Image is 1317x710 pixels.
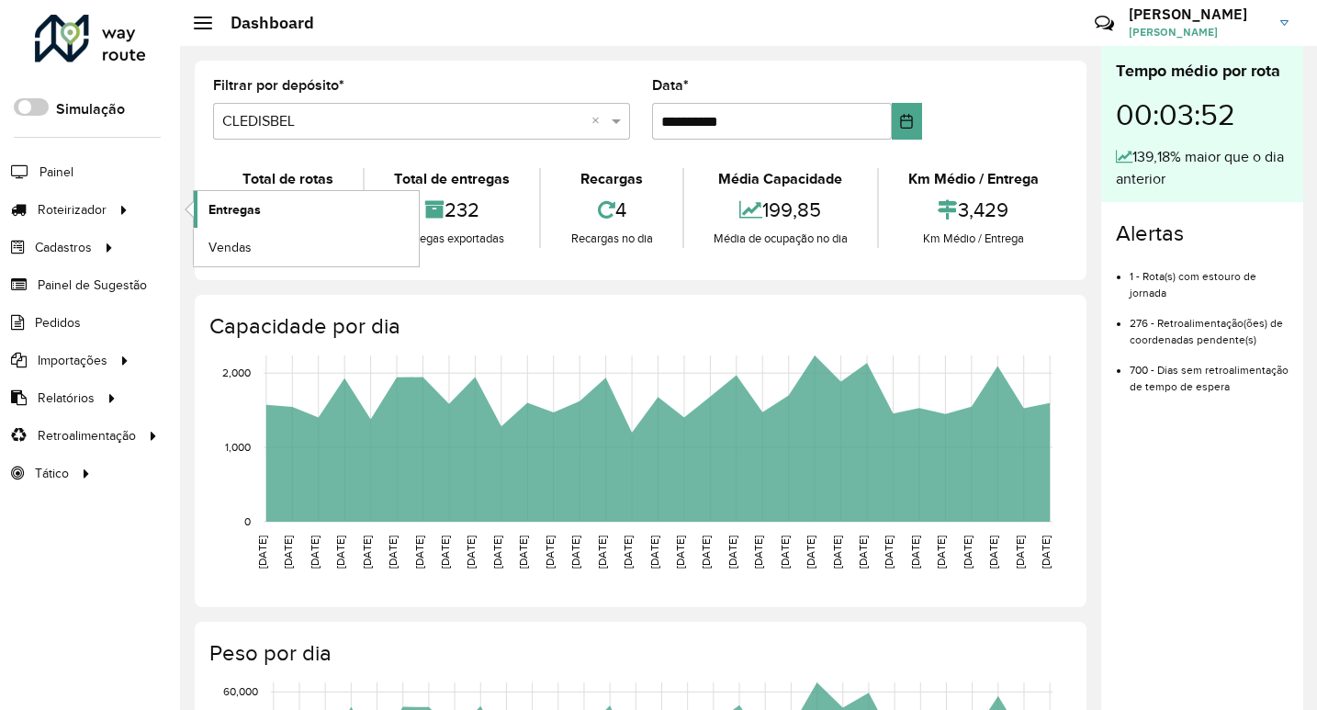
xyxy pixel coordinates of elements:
h4: Alertas [1116,220,1289,247]
text: [DATE] [413,535,425,569]
text: [DATE] [779,535,791,569]
h2: Dashboard [212,13,314,33]
h3: [PERSON_NAME] [1129,6,1266,23]
a: Vendas [194,229,419,265]
span: Importações [38,351,107,370]
text: [DATE] [1014,535,1026,569]
text: [DATE] [987,535,999,569]
span: Roteirizador [38,200,107,220]
text: 1,000 [225,441,251,453]
li: 1 - Rota(s) com estouro de jornada [1130,254,1289,301]
text: [DATE] [517,535,529,569]
span: [PERSON_NAME] [1129,24,1266,40]
text: [DATE] [622,535,634,569]
span: Clear all [591,110,607,132]
text: [DATE] [674,535,686,569]
text: [DATE] [752,535,764,569]
text: [DATE] [309,535,321,569]
div: 232 [369,190,535,230]
text: [DATE] [805,535,816,569]
div: Entregas exportadas [369,230,535,248]
text: [DATE] [544,535,556,569]
div: Recargas no dia [546,230,677,248]
text: [DATE] [361,535,373,569]
div: Média Capacidade [689,168,872,190]
span: Retroalimentação [38,426,136,445]
span: Relatórios [38,389,95,408]
text: [DATE] [700,535,712,569]
span: Painel de Sugestão [38,276,147,295]
text: [DATE] [1040,535,1052,569]
span: Tático [35,464,69,483]
text: [DATE] [883,535,895,569]
div: Km Médio / Entrega [884,230,1064,248]
text: [DATE] [857,535,869,569]
text: [DATE] [962,535,974,569]
div: Tempo médio por rota [1116,59,1289,84]
text: [DATE] [909,535,921,569]
label: Filtrar por depósito [213,74,344,96]
text: [DATE] [465,535,477,569]
div: Km Médio / Entrega [884,168,1064,190]
span: Cadastros [35,238,92,257]
text: [DATE] [387,535,399,569]
text: [DATE] [256,535,268,569]
div: Recargas [546,168,677,190]
div: 199,85 [689,190,872,230]
text: [DATE] [935,535,947,569]
h4: Capacidade por dia [209,313,1068,340]
a: Contato Rápido [1085,4,1124,43]
text: 60,000 [223,685,258,697]
div: Média de ocupação no dia [689,230,872,248]
text: [DATE] [726,535,738,569]
span: Vendas [208,238,252,257]
div: 4 [546,190,677,230]
text: [DATE] [334,535,346,569]
label: Data [652,74,689,96]
span: Pedidos [35,313,81,332]
text: [DATE] [648,535,660,569]
li: 276 - Retroalimentação(ões) de coordenadas pendente(s) [1130,301,1289,348]
div: Total de rotas [218,168,358,190]
div: 139,18% maior que o dia anterior [1116,146,1289,190]
li: 700 - Dias sem retroalimentação de tempo de espera [1130,348,1289,395]
div: 3,429 [884,190,1064,230]
text: [DATE] [282,535,294,569]
text: [DATE] [569,535,581,569]
text: [DATE] [831,535,843,569]
span: Painel [39,163,73,182]
a: Entregas [194,191,419,228]
text: 2,000 [222,366,251,378]
span: Entregas [208,200,261,220]
h4: Peso por dia [209,640,1068,667]
div: Total de entregas [369,168,535,190]
button: Choose Date [892,103,922,140]
label: Simulação [56,98,125,120]
div: 00:03:52 [1116,84,1289,146]
text: [DATE] [596,535,608,569]
text: 0 [244,515,251,527]
text: [DATE] [491,535,503,569]
text: [DATE] [439,535,451,569]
